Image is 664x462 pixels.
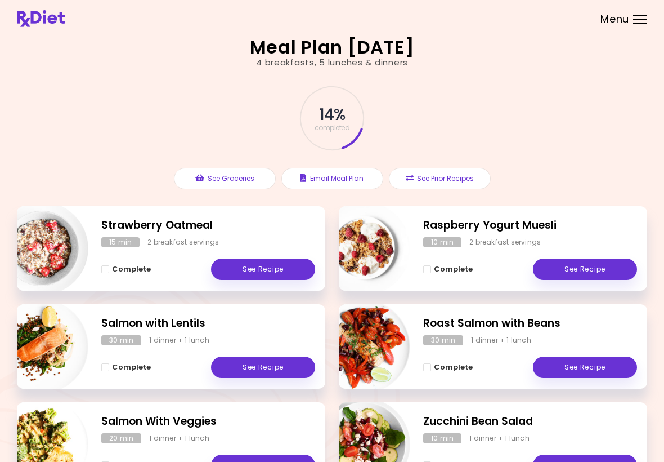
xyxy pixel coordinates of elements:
span: 14 % [319,105,345,125]
div: 1 dinner + 1 lunch [469,433,530,443]
h2: Zucchini Bean Salad [423,414,637,430]
button: Complete - Roast Salmon with Beans [423,361,473,374]
button: Complete - Strawberry Oatmeal [101,263,151,276]
h2: Meal Plan [DATE] [250,38,415,56]
h2: Strawberry Oatmeal [101,217,315,234]
div: 30 min [101,335,141,345]
div: 2 breakfast servings [147,237,219,247]
div: 30 min [423,335,463,345]
div: 1 dinner + 1 lunch [471,335,531,345]
h2: Salmon with Lentils [101,316,315,332]
button: Complete - Salmon with Lentils [101,361,151,374]
span: completed [315,125,350,131]
div: 2 breakfast servings [469,237,541,247]
div: 1 dinner + 1 lunch [149,335,209,345]
span: Complete [434,265,473,274]
div: 4 breakfasts , 5 lunches & dinners [256,56,408,69]
div: 1 dinner + 1 lunch [149,433,209,443]
span: Complete [112,265,151,274]
span: Complete [434,363,473,372]
h2: Roast Salmon with Beans [423,316,637,332]
span: Complete [112,363,151,372]
div: 20 min [101,433,141,443]
a: See Recipe - Strawberry Oatmeal [211,259,315,280]
div: 10 min [423,237,461,247]
button: See Groceries [174,168,276,189]
img: Info - Raspberry Yogurt Muesli [317,202,410,295]
a: See Recipe - Salmon with Lentils [211,357,315,378]
img: RxDiet [17,10,65,27]
div: 10 min [423,433,461,443]
button: Email Meal Plan [281,168,383,189]
h2: Salmon With Veggies [101,414,315,430]
span: Menu [600,14,629,24]
div: 15 min [101,237,140,247]
img: Info - Roast Salmon with Beans [317,300,410,393]
h2: Raspberry Yogurt Muesli [423,217,637,234]
button: Complete - Raspberry Yogurt Muesli [423,263,473,276]
button: See Prior Recipes [389,168,491,189]
a: See Recipe - Roast Salmon with Beans [533,357,637,378]
a: See Recipe - Raspberry Yogurt Muesli [533,259,637,280]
